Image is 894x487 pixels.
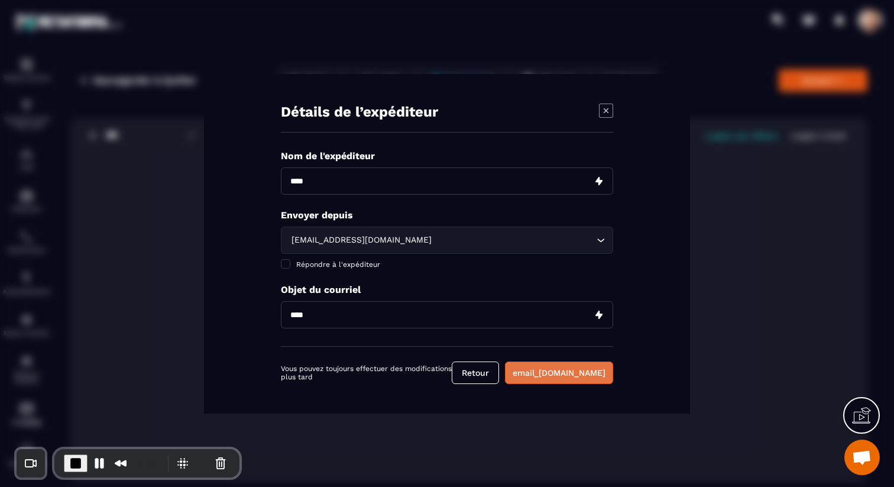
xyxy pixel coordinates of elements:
[281,209,613,221] p: Envoyer depuis
[434,234,594,247] input: Search for option
[452,362,499,384] button: Retour
[281,150,613,162] p: Nom de l'expéditeur
[289,234,434,247] span: [EMAIL_ADDRESS][DOMAIN_NAME]
[281,227,613,254] div: Search for option
[296,260,380,269] span: Répondre à l'expéditeur
[281,104,438,120] h4: Détails de l’expéditeur
[505,362,613,384] button: email_[DOMAIN_NAME]
[281,365,452,381] p: Vous pouvez toujours effectuer des modifications plus tard
[281,284,613,295] p: Objet du courriel
[844,440,880,475] a: Ouvrir le chat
